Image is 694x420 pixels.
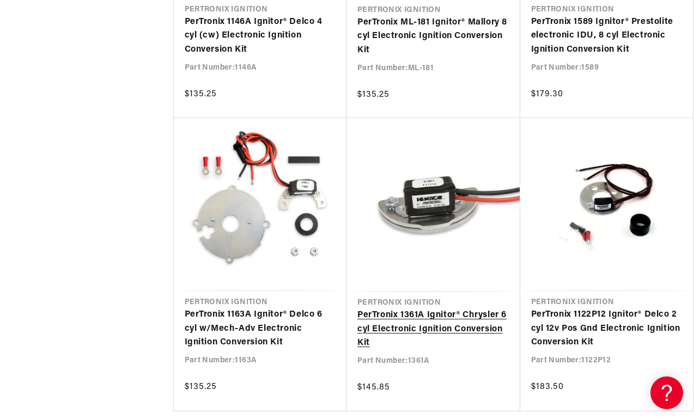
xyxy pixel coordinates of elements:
a: PerTronix 1122P12 Ignitor® Delco 2 cyl 12v Pos Gnd Electronic Ignition Conversion Kit [531,308,683,350]
a: PerTronix 1163A Ignitor® Delco 6 cyl w/Mech-Adv Electronic Ignition Conversion Kit [185,308,336,350]
a: PerTronix ML-181 Ignitor® Mallory 8 cyl Electronic Ignition Conversion Kit [357,16,509,58]
a: PerTronix 1589 Ignitor® Prestolite electronic IDU, 8 cyl Electronic Ignition Conversion Kit [531,15,683,57]
a: PerTronix 1361A Ignitor® Chrysler 6 cyl Electronic Ignition Conversion Kit [357,308,509,350]
a: PerTronix 1146A Ignitor® Delco 4 cyl (cw) Electronic Ignition Conversion Kit [185,15,336,57]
